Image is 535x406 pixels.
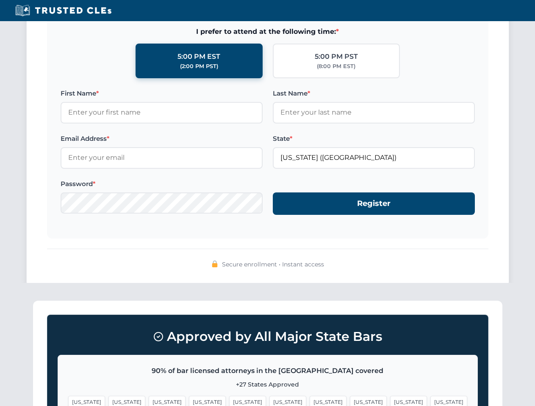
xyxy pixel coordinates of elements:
[211,261,218,267] img: 🔒
[273,134,475,144] label: State
[315,51,358,62] div: 5:00 PM PST
[58,325,478,348] h3: Approved by All Major State Bars
[180,62,218,71] div: (2:00 PM PST)
[317,62,355,71] div: (8:00 PM EST)
[13,4,114,17] img: Trusted CLEs
[222,260,324,269] span: Secure enrollment • Instant access
[273,192,475,215] button: Register
[61,179,263,189] label: Password
[61,102,263,123] input: Enter your first name
[68,365,467,376] p: 90% of bar licensed attorneys in the [GEOGRAPHIC_DATA] covered
[273,102,475,123] input: Enter your last name
[273,147,475,168] input: Florida (FL)
[61,134,263,144] label: Email Address
[177,51,220,62] div: 5:00 PM EST
[61,147,263,168] input: Enter your email
[61,88,263,99] label: First Name
[68,380,467,389] p: +27 States Approved
[273,88,475,99] label: Last Name
[61,26,475,37] span: I prefer to attend at the following time:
